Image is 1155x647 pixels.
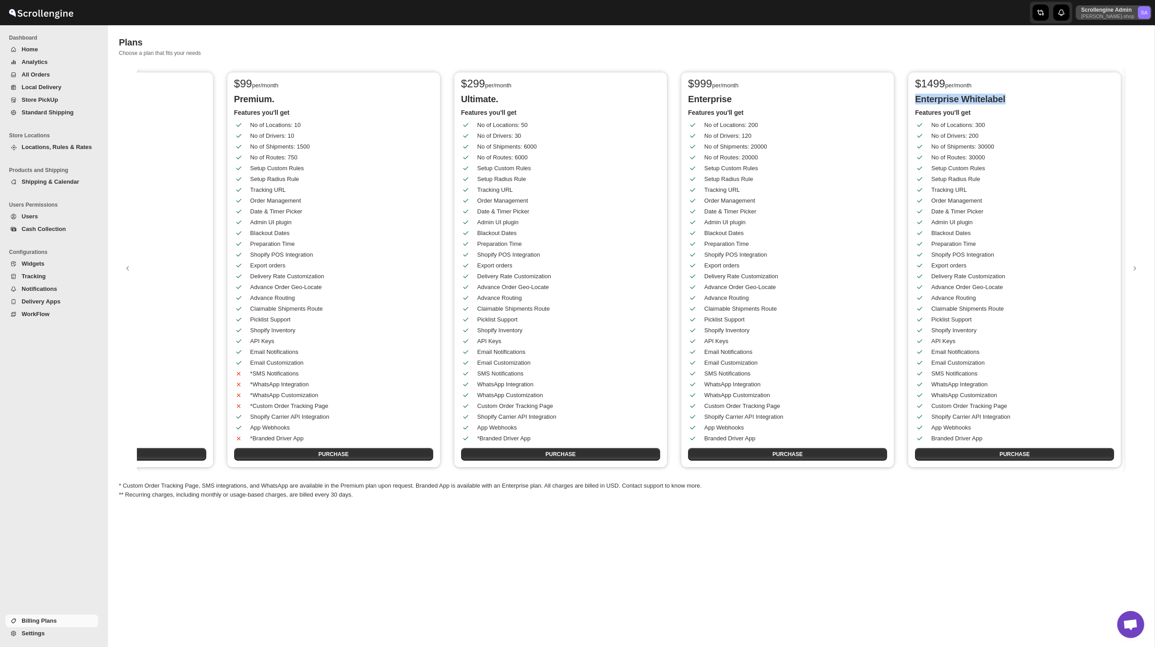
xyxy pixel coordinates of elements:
[250,272,429,281] div: Delivery Rate Customization
[931,337,1110,346] div: API Keys
[477,121,656,130] div: No of Locations: 50
[704,207,883,216] div: Date & Timer Picker
[22,84,61,90] span: Local Delivery
[931,121,1110,130] div: No of Locations: 300
[477,337,656,346] div: API Keys
[5,176,98,188] button: Shipping & Calendar
[704,261,883,270] div: Export orders
[931,304,1110,313] div: Claimable Shipments Route
[461,448,660,461] button: PURCHASE
[931,412,1110,421] div: Shopify Carrier API Integration
[931,240,1110,249] div: Preparation Time
[931,175,1110,184] div: Setup Radius Rule
[119,50,1144,57] p: Choose a plan that fits your needs
[22,226,66,232] span: Cash Collection
[931,196,1110,205] div: Order Management
[22,273,45,280] span: Tracking
[477,315,656,324] div: Picklist Support
[704,358,883,367] div: Email Customization
[234,448,433,461] button: PURCHASE
[477,164,656,173] div: Setup Custom Rules
[931,250,1110,259] div: Shopify POS Integration
[931,423,1110,432] div: App Webhooks
[704,240,883,249] div: Preparation Time
[5,627,98,640] button: Settings
[22,46,38,53] span: Home
[5,615,98,627] button: Billing Plans
[22,630,45,637] span: Settings
[1000,451,1030,458] span: PURCHASE
[9,132,102,139] span: Store Locations
[477,304,656,313] div: Claimable Shipments Route
[250,250,429,259] div: Shopify POS Integration
[22,109,74,116] span: Standard Shipping
[5,141,98,154] button: Locations, Rules & Rates
[250,402,429,411] div: *Custom Order Tracking Page
[704,121,883,130] div: No of Locations: 200
[477,272,656,281] div: Delivery Rate Customization
[7,1,75,24] img: ScrollEngine
[704,218,883,227] div: Admin UI plugin
[477,434,656,443] div: *Branded Driver App
[477,218,656,227] div: Admin UI plugin
[22,260,44,267] span: Widgets
[704,348,883,357] div: Email Notifications
[931,326,1110,335] div: Shopify Inventory
[5,295,98,308] button: Delivery Apps
[704,283,883,292] div: Advance Order Geo-Locate
[915,448,1114,461] button: PURCHASE
[1138,6,1150,19] span: Scrollengine Admin
[477,380,656,389] div: WhatsApp Integration
[234,77,252,90] span: $ 99
[234,94,433,104] p: Premium.
[1081,14,1134,19] p: [PERSON_NAME]-shop
[22,144,92,150] span: Locations, Rules & Rates
[250,412,429,421] div: Shopify Carrier API Integration
[704,175,883,184] div: Setup Radius Rule
[477,196,656,205] div: Order Management
[931,434,1110,443] div: Branded Driver App
[250,186,429,195] div: Tracking URL
[250,164,429,173] div: Setup Custom Rules
[915,94,1114,104] p: Enterprise Whitelabel
[704,142,883,151] div: No of Shipments: 20000
[704,294,883,303] div: Advance Routing
[477,412,656,421] div: Shopify Carrier API Integration
[5,258,98,270] button: Widgets
[477,261,656,270] div: Export orders
[772,451,802,458] span: PURCHASE
[1081,6,1134,14] p: Scrollengine Admin
[22,213,38,220] span: Users
[477,240,656,249] div: Preparation Time
[704,391,883,400] div: WhatsApp Customization
[931,261,1110,270] div: Export orders
[477,131,656,140] div: No of Drivers: 30
[9,249,102,256] span: Configurations
[5,270,98,283] button: Tracking
[5,68,98,81] button: All Orders
[250,423,429,432] div: App Webhooks
[485,82,512,89] span: per/month
[477,229,656,238] div: Blackout Dates
[250,153,429,162] div: No of Routes: 750
[477,423,656,432] div: App Webhooks
[712,82,738,89] span: per/month
[5,43,98,56] button: Home
[688,77,712,90] span: $ 999
[250,121,429,130] div: No of Locations: 10
[704,250,883,259] div: Shopify POS Integration
[250,218,429,227] div: Admin UI plugin
[22,178,79,185] span: Shipping & Calendar
[688,108,887,117] h2: Features you'll get
[704,164,883,173] div: Setup Custom Rules
[931,294,1110,303] div: Advance Routing
[704,380,883,389] div: WhatsApp Integration
[704,186,883,195] div: Tracking URL
[704,315,883,324] div: Picklist Support
[477,175,656,184] div: Setup Radius Rule
[250,207,429,216] div: Date & Timer Picker
[931,207,1110,216] div: Date & Timer Picker
[22,298,60,305] span: Delivery Apps
[931,218,1110,227] div: Admin UI plugin
[477,326,656,335] div: Shopify Inventory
